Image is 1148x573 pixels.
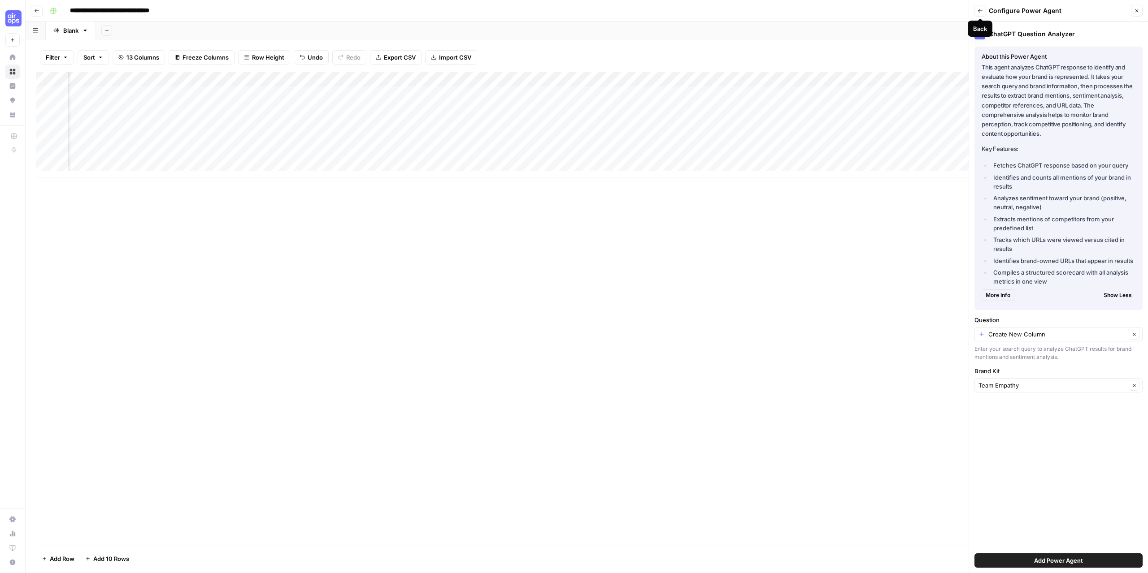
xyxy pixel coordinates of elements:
[93,554,129,563] span: Add 10 Rows
[370,50,422,65] button: Export CSV
[5,555,20,569] button: Help + Support
[80,551,135,566] button: Add 10 Rows
[974,553,1143,568] button: Add Power Agent
[982,144,1135,154] p: Key Features:
[439,53,471,62] span: Import CSV
[1034,556,1083,565] span: Add Power Agent
[346,53,361,62] span: Redo
[973,24,987,33] div: Back
[308,53,323,62] span: Undo
[5,512,20,526] a: Settings
[46,22,96,39] a: Blank
[978,381,1126,390] input: Team Empathy
[126,53,159,62] span: 13 Columns
[974,29,1143,39] div: ChatGPT Question Analyzer
[332,50,366,65] button: Redo
[988,330,1126,339] input: Create New Column
[974,345,1143,361] div: Enter your search query to analyze ChatGPT results for brand mentions and sentiment analysis.
[974,366,1143,375] label: Brand Kit
[982,289,1014,301] button: More Info
[991,173,1135,191] li: Identifies and counts all mentions of your brand in results
[974,315,1143,324] label: Question
[991,268,1135,286] li: Compiles a structured scorecard with all analysis metrics in one view
[1100,289,1135,301] button: Show Less
[78,50,109,65] button: Sort
[5,10,22,26] img: Cohort 4 Logo
[5,526,20,541] a: Usage
[238,50,290,65] button: Row Height
[40,50,74,65] button: Filter
[169,50,235,65] button: Freeze Columns
[991,256,1135,265] li: Identifies brand-owned URLs that appear in results
[5,65,20,79] a: Browse
[991,194,1135,211] li: Analyzes sentiment toward your brand (positive, neutral, negative)
[294,50,329,65] button: Undo
[113,50,165,65] button: 13 Columns
[46,53,60,62] span: Filter
[986,291,1010,299] span: More Info
[5,541,20,555] a: Learning Hub
[36,551,80,566] button: Add Row
[5,7,20,30] button: Workspace: Cohort 4
[1104,291,1132,299] span: Show Less
[384,53,416,62] span: Export CSV
[5,79,20,93] a: Insights
[63,26,78,35] div: Blank
[425,50,477,65] button: Import CSV
[183,53,229,62] span: Freeze Columns
[50,554,74,563] span: Add Row
[83,53,95,62] span: Sort
[5,108,20,122] a: Your Data
[991,215,1135,233] li: Extracts mentions of competitors from your predefined list
[252,53,284,62] span: Row Height
[982,63,1135,138] p: This agent analyzes ChatGPT response to identify and evaluate how your brand is represented. It t...
[5,50,20,65] a: Home
[991,235,1135,253] li: Tracks which URLs were viewed versus cited in results
[5,93,20,108] a: Opportunities
[982,52,1135,61] div: About this Power Agent
[991,161,1135,170] li: Fetches ChatGPT response based on your query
